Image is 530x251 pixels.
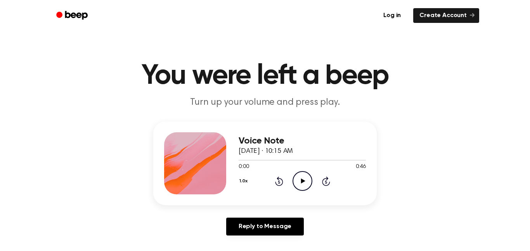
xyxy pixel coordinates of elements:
[376,7,409,24] a: Log in
[226,218,304,235] a: Reply to Message
[413,8,479,23] a: Create Account
[239,163,249,171] span: 0:00
[51,8,95,23] a: Beep
[116,96,414,109] p: Turn up your volume and press play.
[66,62,464,90] h1: You were left a beep
[239,136,366,146] h3: Voice Note
[239,148,293,155] span: [DATE] · 10:15 AM
[239,175,250,188] button: 1.0x
[356,163,366,171] span: 0:46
